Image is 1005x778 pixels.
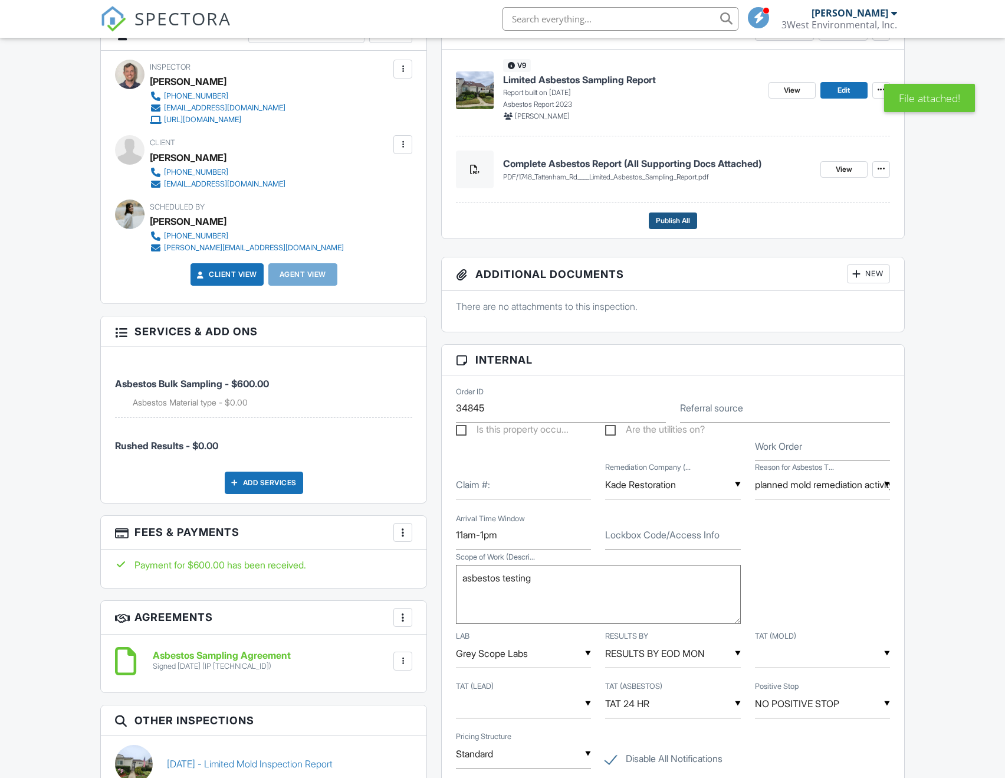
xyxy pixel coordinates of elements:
div: 3West Environmental, Inc. [781,19,897,31]
input: Lockbox Code/Access Info [605,521,740,550]
label: Work Order [755,440,802,453]
label: TAT (LEAD) [456,681,494,692]
label: Lockbox Code/Access Info [605,528,720,541]
h3: Agreements [101,601,426,635]
p: There are no attachments to this inspection. [456,300,889,313]
div: [PERSON_NAME][EMAIL_ADDRESS][DOMAIN_NAME] [164,243,344,253]
li: Add on: Asbestos Material type [133,397,412,408]
a: [PHONE_NUMBER] [150,166,285,178]
div: [PERSON_NAME] [812,7,888,19]
a: [EMAIL_ADDRESS][DOMAIN_NAME] [150,102,285,114]
div: [PHONE_NUMBER] [164,231,228,241]
a: [PHONE_NUMBER] [150,90,285,102]
div: [PHONE_NUMBER] [164,168,228,177]
li: Manual fee: Rushed Results [115,418,412,462]
div: [PERSON_NAME] [150,213,226,230]
div: Signed [DATE] (IP [TECHNICAL_ID]) [153,662,291,671]
span: SPECTORA [134,6,231,31]
input: Search everything... [503,7,738,31]
input: Work Order [755,432,890,461]
h3: Services & Add ons [101,316,426,347]
span: Inspector [150,63,191,71]
a: [EMAIL_ADDRESS][DOMAIN_NAME] [150,178,285,190]
div: File attached! [884,84,975,112]
label: LAB [456,631,469,642]
label: Remediation Company (if any) [605,462,691,473]
div: New [847,264,890,283]
a: [PERSON_NAME][EMAIL_ADDRESS][DOMAIN_NAME] [150,242,344,254]
h3: Fees & Payments [101,516,426,550]
a: Asbestos Sampling Agreement Signed [DATE] (IP [TECHNICAL_ID]) [153,650,291,671]
div: [EMAIL_ADDRESS][DOMAIN_NAME] [164,179,285,189]
img: The Best Home Inspection Software - Spectora [100,6,126,32]
h6: Asbestos Sampling Agreement [153,650,291,661]
input: Arrival Time Window [456,521,591,550]
span: Client [150,138,175,147]
label: Scope of Work (Description of issues - entire house, interior only, kitchen only, etc.) [456,552,535,563]
label: TAT (MOLD) [755,631,796,642]
div: [URL][DOMAIN_NAME] [164,115,241,125]
a: Client View [195,269,257,280]
a: SPECTORA [100,16,231,41]
a: [URL][DOMAIN_NAME] [150,114,285,126]
label: Positive Stop [755,681,799,692]
span: Rushed Results - $0.00 [115,440,218,452]
h3: Internal [442,345,904,375]
a: [DATE] - Limited Mold Inspection Report [167,757,333,770]
input: Claim #: [456,470,591,499]
span: Asbestos Bulk Sampling - $600.00 [115,378,269,390]
label: Order ID [456,387,484,397]
label: RESULTS BY [605,631,648,642]
div: [PERSON_NAME] [150,73,226,90]
textarea: Scope of Work (Description of issues - entire house, interior only, kitchen only, etc.) [456,565,740,624]
div: [EMAIL_ADDRESS][DOMAIN_NAME] [164,103,285,113]
label: Reason for Asbestos Testing (if applicable) [755,462,834,473]
div: [PHONE_NUMBER] [164,91,228,101]
div: [PERSON_NAME] [150,149,226,166]
h3: Additional Documents [442,257,904,291]
label: Referral source [680,401,743,414]
div: Payment for $600.00 has been received. [115,558,412,571]
label: Arrival Time Window [456,514,525,524]
label: Pricing Structure [456,731,511,742]
h3: Other Inspections [101,705,426,736]
span: Scheduled By [150,202,205,211]
label: Disable All Notifications [605,753,722,768]
label: Are the utilities on? [605,424,705,439]
label: Claim #: [456,478,490,491]
label: TAT (ASBESTOS) [605,681,662,692]
a: [PHONE_NUMBER] [150,230,344,242]
li: Service: Asbestos Bulk Sampling [115,356,412,418]
label: Is this property occupied? [456,424,569,439]
div: Add Services [225,472,303,494]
